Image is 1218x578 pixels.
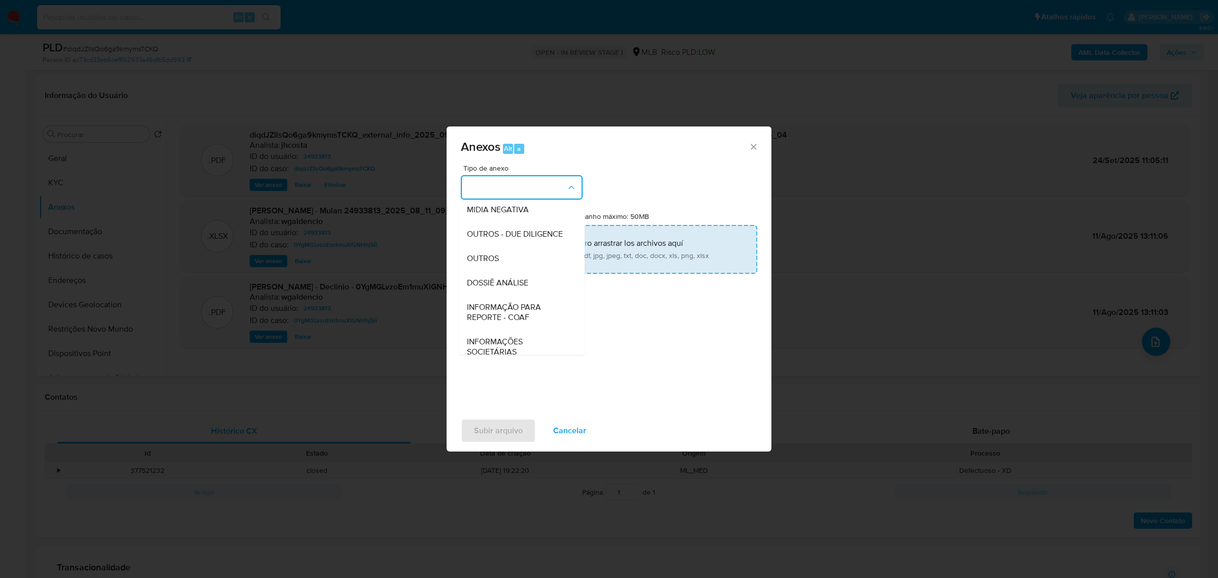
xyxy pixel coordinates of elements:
span: OUTROS - DUE DILIGENCE [467,229,563,239]
span: MIDIA NEGATIVA [467,204,529,214]
label: Tamanho máximo: 50MB [572,212,649,221]
span: Cancelar [553,420,586,442]
span: a [517,144,521,153]
span: Anexos [461,138,500,155]
span: INFORMAÇÕES SOCIETÁRIAS [467,336,570,357]
button: Cancelar [540,419,599,443]
span: DOSSIÊ ANÁLISE [467,277,528,287]
button: Cerrar [749,142,758,151]
span: INFORMAÇÃO PARA REPORTE - COAF [467,302,570,322]
span: Alt [504,144,512,153]
ul: Tipo de anexo [459,75,585,364]
span: OUTROS [467,253,499,263]
span: Tipo de anexo [463,165,585,172]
